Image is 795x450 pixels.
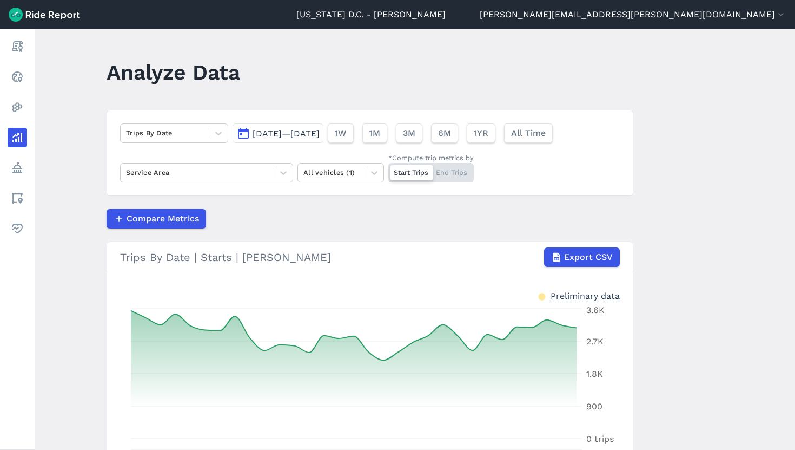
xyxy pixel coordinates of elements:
div: Preliminary data [551,290,620,301]
h1: Analyze Data [107,57,240,87]
a: [US_STATE] D.C. - [PERSON_NAME] [296,8,446,21]
a: Report [8,37,27,56]
span: Export CSV [564,251,613,264]
tspan: 2.7K [586,336,604,347]
div: Trips By Date | Starts | [PERSON_NAME] [120,247,620,267]
tspan: 1.8K [586,369,603,379]
button: 1YR [467,123,495,143]
button: 3M [396,123,422,143]
a: Realtime [8,67,27,87]
span: [DATE]—[DATE] [253,128,320,139]
button: [DATE]—[DATE] [233,123,323,143]
span: 1YR [474,127,488,140]
a: Heatmaps [8,97,27,117]
button: [PERSON_NAME][EMAIL_ADDRESS][PERSON_NAME][DOMAIN_NAME] [480,8,786,21]
button: 1W [328,123,354,143]
a: Health [8,219,27,238]
div: *Compute trip metrics by [388,153,474,163]
span: 3M [403,127,415,140]
img: Ride Report [9,8,80,22]
tspan: 900 [586,401,602,412]
span: 1M [369,127,380,140]
a: Analyze [8,128,27,147]
span: Compare Metrics [127,212,199,225]
a: Policy [8,158,27,178]
tspan: 0 trips [586,434,614,444]
button: Compare Metrics [107,209,206,229]
span: 6M [438,127,451,140]
a: Areas [8,188,27,208]
button: 1M [362,123,387,143]
button: Export CSV [544,247,620,267]
button: 6M [431,123,458,143]
span: 1W [335,127,347,140]
button: All Time [504,123,553,143]
span: All Time [511,127,546,140]
tspan: 3.6K [586,305,605,315]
